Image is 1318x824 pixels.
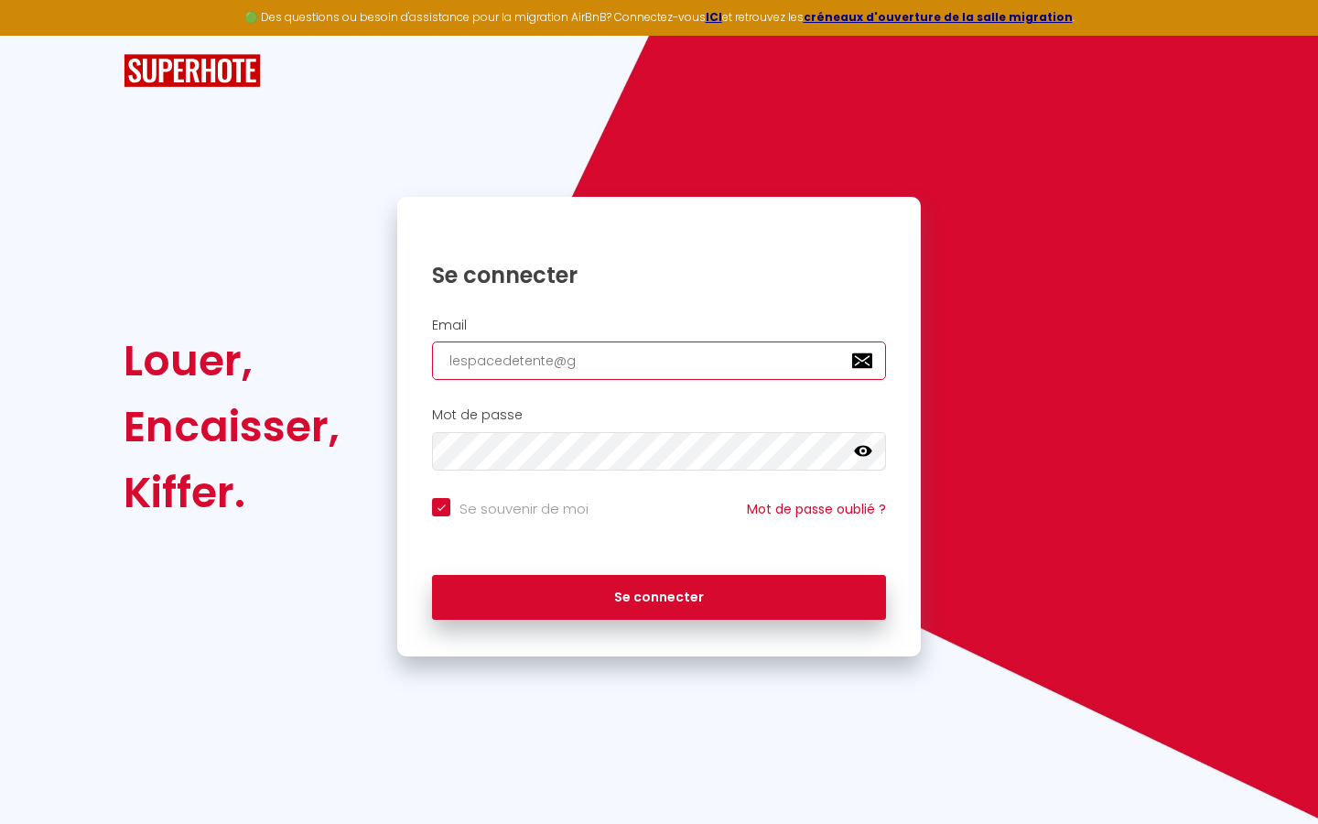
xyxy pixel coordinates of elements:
[124,460,340,526] div: Kiffer.
[124,394,340,460] div: Encaisser,
[124,328,340,394] div: Louer,
[747,500,886,518] a: Mot de passe oublié ?
[15,7,70,62] button: Ouvrir le widget de chat LiveChat
[706,9,722,25] a: ICI
[432,261,886,289] h1: Se connecter
[804,9,1073,25] a: créneaux d'ouverture de la salle migration
[432,342,886,380] input: Ton Email
[124,54,261,88] img: SuperHote logo
[432,407,886,423] h2: Mot de passe
[432,318,886,333] h2: Email
[432,575,886,621] button: Se connecter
